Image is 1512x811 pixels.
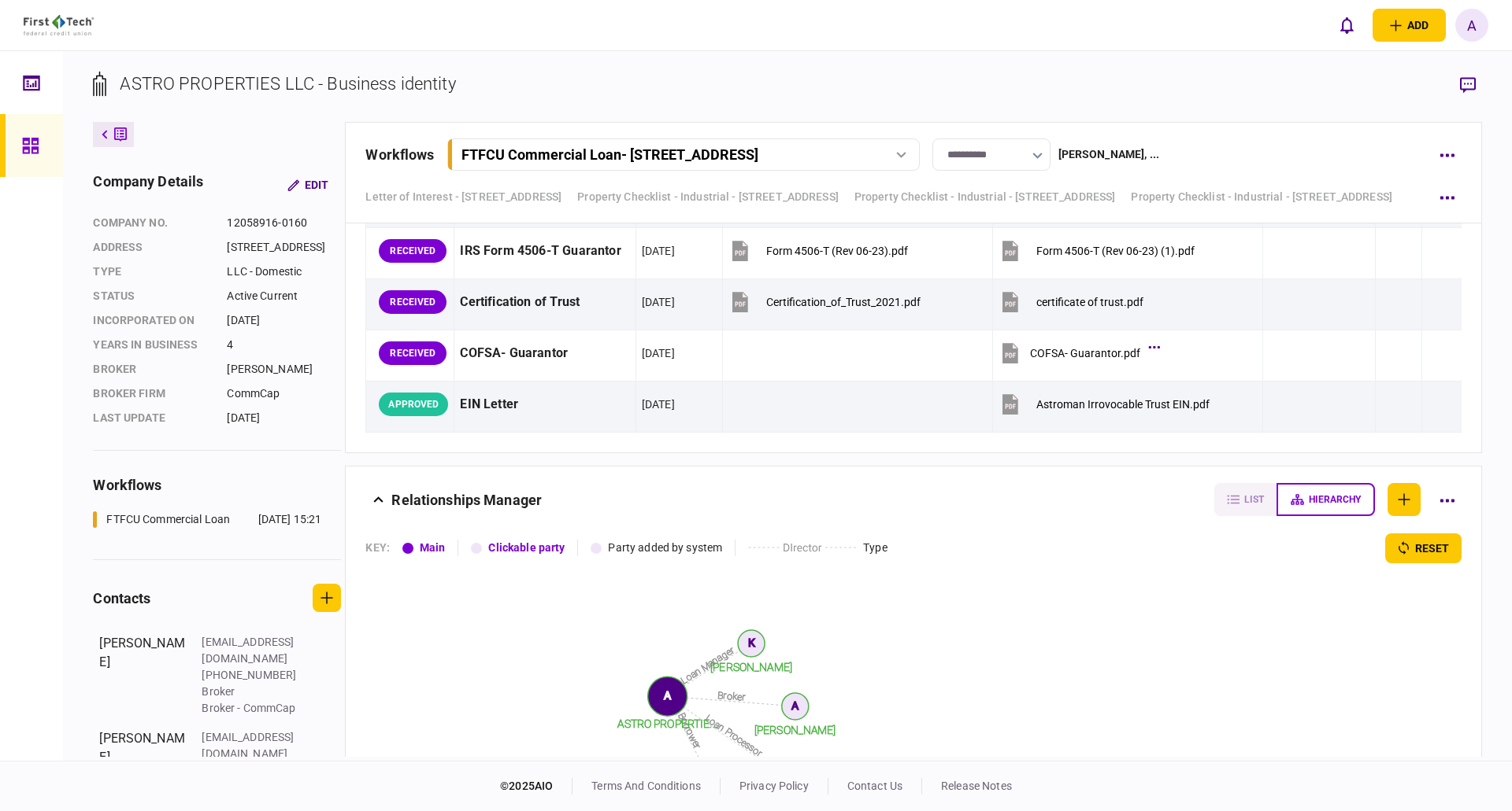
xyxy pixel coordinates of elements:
div: LLC - Domestic [227,264,341,280]
tspan: ASTRO PROPERTIE... [618,717,717,730]
div: Broker [202,684,304,700]
a: privacy policy [739,780,809,792]
div: © 2025 AIO [500,778,573,794]
button: Edit [275,171,341,199]
a: Property Checklist - Industrial - [STREET_ADDRESS] [1131,189,1392,205]
div: Astroman Irrovocable Trust EIN.pdf [1036,398,1210,411]
div: [EMAIL_ADDRESS][DOMAIN_NAME] [202,634,304,667]
div: 4 [227,337,341,353]
button: Astroman Irrovocable Trust EIN.pdf [999,387,1210,422]
text: Broker [718,689,747,702]
div: Certification of Trust [460,285,629,320]
span: hierarchy [1309,494,1361,505]
div: certificate of trust.pdf [1036,296,1143,308]
button: Certification_of_Trust_2021.pdf [728,285,921,320]
tspan: [PERSON_NAME] [711,661,793,673]
div: [PERSON_NAME] [99,634,186,717]
div: workflows [93,474,341,496]
div: ASTRO PROPERTIES LLC - Business identity [120,71,455,97]
div: APPROVED [379,393,448,416]
div: [DATE] 15:21 [258,511,322,528]
div: [PHONE_NUMBER] [202,667,304,684]
text: A [664,689,671,702]
div: broker firm [93,385,211,402]
div: [EMAIL_ADDRESS][DOMAIN_NAME] [202,729,304,762]
button: FTFCU Commercial Loan- [STREET_ADDRESS] [447,138,920,171]
div: RECEIVED [379,341,447,365]
text: A [792,699,799,711]
div: 12058916-0160 [227,215,341,231]
button: A [1455,9,1488,42]
div: last update [93,410,211,426]
div: KEY : [365,540,390,556]
div: [DATE] [227,410,341,426]
div: company details [93,171,203,199]
div: [DATE] [227,312,341,329]
text: K [748,636,755,648]
button: open adding identity options [1373,9,1446,42]
button: Form 4506-T (Rev 06-23) (1).pdf [999,234,1195,269]
span: list [1244,494,1264,505]
text: Loan Manager [680,644,736,686]
div: Form 4506-T (Rev 06-23) (1).pdf [1036,245,1195,257]
div: EIN Letter [460,387,629,422]
div: CommCap [227,385,341,402]
div: Active Current [227,288,341,304]
button: open notifications list [1330,9,1363,42]
div: Main [420,540,446,556]
div: address [93,239,211,256]
button: COFSA- Guarantor.pdf [999,336,1156,371]
div: FTFCU Commercial Loan [106,511,230,528]
div: IRS Form 4506-T Guarantor [460,234,629,269]
div: [PERSON_NAME] , ... [1058,146,1159,163]
div: [STREET_ADDRESS] [227,239,341,256]
div: COFSA- Guarantor [460,336,629,371]
div: [DATE] [642,396,675,412]
div: Type [863,540,888,556]
a: Property Checklist - Industrial - [STREET_ADDRESS] [854,189,1116,205]
text: Borrower [676,711,704,750]
button: reset [1385,533,1462,563]
div: RECEIVED [379,239,447,263]
a: FTFCU Commercial Loan[DATE] 15:21 [93,511,321,528]
div: status [93,288,211,304]
div: Form 4506-T (Rev 06-23).pdf [766,245,908,257]
div: years in business [93,337,211,353]
div: [PERSON_NAME] [227,361,341,378]
div: company no. [93,215,211,231]
div: Broker - CommCap [202,700,304,717]
div: Party added by system [608,540,722,556]
div: Type [93,264,211,280]
img: client company logo [24,15,94,35]
button: Form 4506-T (Rev 06-23).pdf [728,234,908,269]
a: release notes [941,780,1012,792]
div: [PERSON_NAME] [99,729,186,795]
button: certificate of trust.pdf [999,285,1143,320]
text: Loan Processor [704,713,765,759]
a: Letter of Interest - [STREET_ADDRESS] [365,189,561,205]
div: incorporated on [93,312,211,329]
div: [DATE] [642,294,675,310]
div: FTFCU Commercial Loan - [STREET_ADDRESS] [461,146,758,163]
div: COFSA- Guarantor.pdf [1030,347,1140,359]
div: contacts [93,588,150,609]
a: terms and conditions [591,780,701,792]
div: [DATE] [642,243,675,259]
button: hierarchy [1277,483,1375,516]
tspan: [PERSON_NAME] [754,724,836,736]
div: Certification_of_Trust_2021.pdf [766,296,921,308]
div: Clickable party [488,540,565,556]
a: Property Checklist - Industrial - [STREET_ADDRESS] [577,189,839,205]
div: Relationships Manager [391,483,542,516]
div: workflows [365,144,434,165]
button: list [1214,483,1277,516]
div: [DATE] [642,345,675,361]
div: Broker [93,361,211,378]
div: RECEIVED [379,290,447,314]
a: contact us [847,780,902,792]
